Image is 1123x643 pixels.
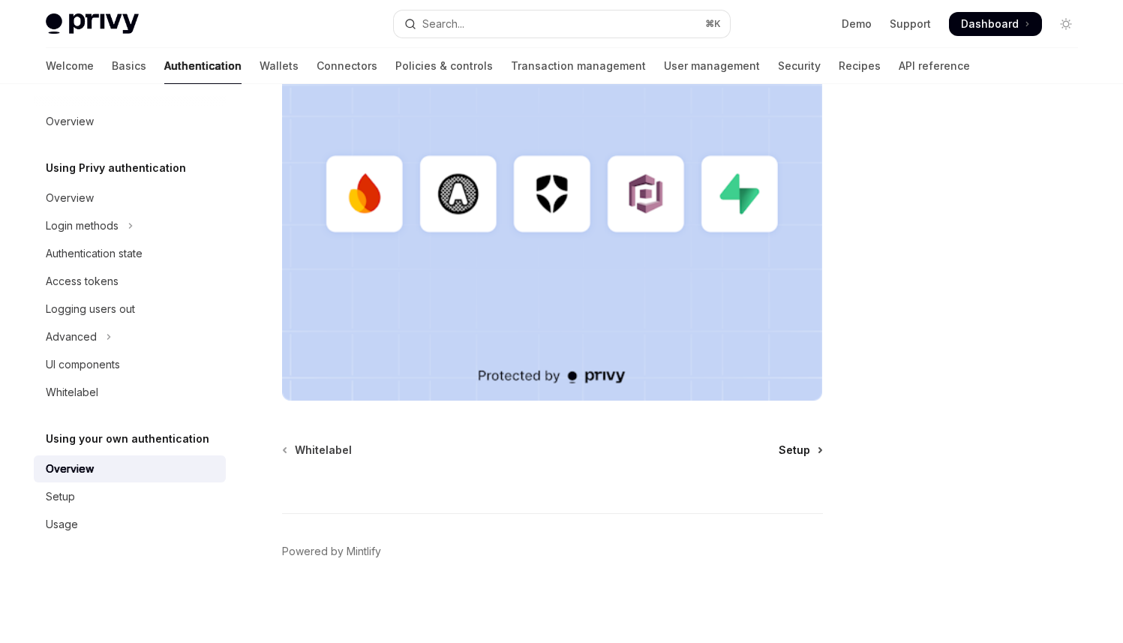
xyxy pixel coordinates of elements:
[46,272,119,290] div: Access tokens
[46,159,186,177] h5: Using Privy authentication
[112,48,146,84] a: Basics
[705,18,721,30] span: ⌘ K
[34,268,226,295] a: Access tokens
[34,379,226,406] a: Whitelabel
[34,296,226,323] a: Logging users out
[839,48,881,84] a: Recipes
[46,488,75,506] div: Setup
[282,544,381,559] a: Powered by Mintlify
[46,515,78,533] div: Usage
[961,17,1019,32] span: Dashboard
[842,17,872,32] a: Demo
[46,460,94,478] div: Overview
[34,185,226,212] a: Overview
[46,430,209,448] h5: Using your own authentication
[317,48,377,84] a: Connectors
[34,351,226,378] a: UI components
[394,11,730,38] button: Open search
[46,113,94,131] div: Overview
[46,328,97,346] div: Advanced
[46,14,139,35] img: light logo
[395,48,493,84] a: Policies & controls
[46,189,94,207] div: Overview
[779,443,810,458] span: Setup
[46,245,143,263] div: Authentication state
[664,48,760,84] a: User management
[899,48,970,84] a: API reference
[46,383,98,401] div: Whitelabel
[284,443,352,458] a: Whitelabel
[295,443,352,458] span: Whitelabel
[260,48,299,84] a: Wallets
[46,300,135,318] div: Logging users out
[1054,12,1078,36] button: Toggle dark mode
[949,12,1042,36] a: Dashboard
[34,483,226,510] a: Setup
[890,17,931,32] a: Support
[46,356,120,374] div: UI components
[164,48,242,84] a: Authentication
[422,15,464,33] div: Search...
[34,108,226,135] a: Overview
[778,48,821,84] a: Security
[511,48,646,84] a: Transaction management
[46,48,94,84] a: Welcome
[34,511,226,538] a: Usage
[34,455,226,482] a: Overview
[282,14,823,401] img: JWT-based auth splash
[34,240,226,267] a: Authentication state
[779,443,821,458] a: Setup
[46,217,119,235] div: Login methods
[34,323,226,350] button: Toggle Advanced section
[34,212,226,239] button: Toggle Login methods section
